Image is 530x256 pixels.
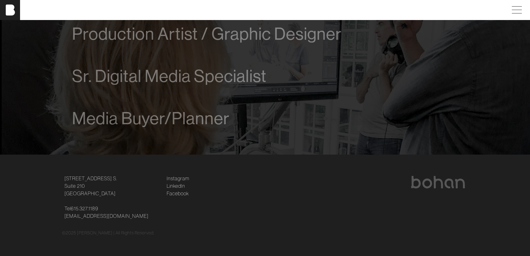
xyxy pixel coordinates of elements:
img: bohan logo [410,176,465,188]
span: Sr. Digital Media Specialist [72,67,267,86]
a: [STREET_ADDRESS] S.Suite 210[GEOGRAPHIC_DATA] [65,175,117,197]
a: Facebook [167,190,189,197]
a: LinkedIn [167,182,185,190]
span: Media Buyer/Planner [72,109,230,128]
p: [PERSON_NAME] | All Rights Reserved. [77,230,154,236]
a: [EMAIL_ADDRESS][DOMAIN_NAME] [65,212,148,220]
span: Production Artist / Graphic Designer [72,24,342,44]
p: Tel [65,205,159,220]
a: Instagram [167,175,189,182]
a: 615.327.1189 [71,205,98,212]
div: © 2025 [62,230,468,236]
